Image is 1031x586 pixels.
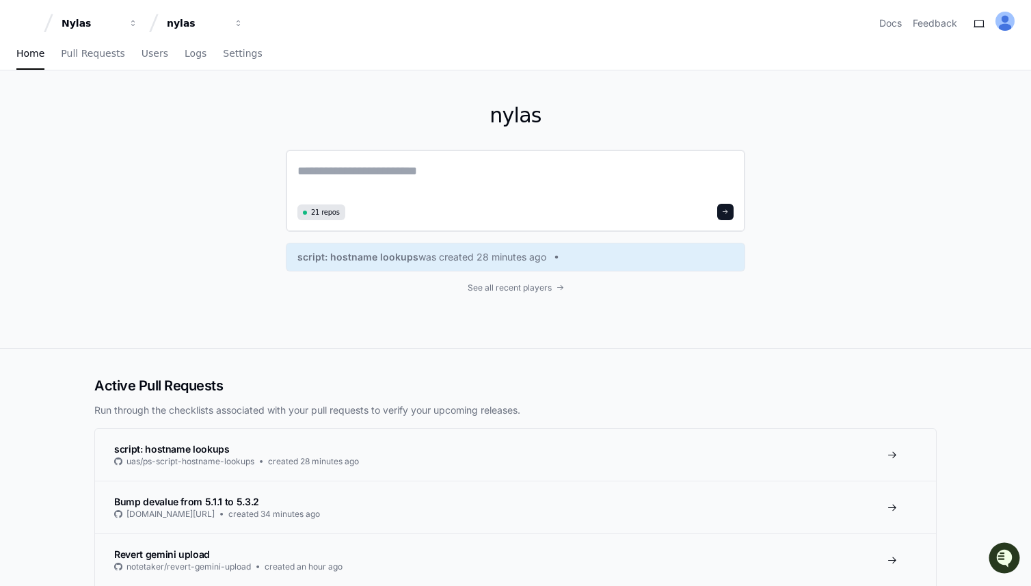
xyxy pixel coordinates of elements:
[311,207,340,217] span: 21 repos
[468,282,552,293] span: See all recent players
[418,250,546,264] span: was created 28 minutes ago
[223,38,262,70] a: Settings
[185,49,206,57] span: Logs
[95,481,936,533] a: Bump devalue from 5.1.1 to 5.3.2[DOMAIN_NAME][URL]created 34 minutes ago
[136,144,165,154] span: Pylon
[61,38,124,70] a: Pull Requests
[142,38,168,70] a: Users
[95,429,936,481] a: script: hostname lookupsuas/ps-script-hostname-lookupscreated 28 minutes ago
[114,443,230,455] span: script: hostname lookups
[96,143,165,154] a: Powered byPylon
[114,548,210,560] span: Revert gemini upload
[56,11,144,36] button: Nylas
[161,11,249,36] button: nylas
[879,16,902,30] a: Docs
[265,561,343,572] span: created an hour ago
[61,49,124,57] span: Pull Requests
[94,403,937,417] p: Run through the checklists associated with your pull requests to verify your upcoming releases.
[286,282,745,293] a: See all recent players
[126,561,251,572] span: notetaker/revert-gemini-upload
[114,496,259,507] span: Bump devalue from 5.1.1 to 5.3.2
[185,38,206,70] a: Logs
[987,541,1024,578] iframe: Open customer support
[167,16,226,30] div: nylas
[62,16,120,30] div: Nylas
[16,49,44,57] span: Home
[14,55,249,77] div: Welcome
[223,49,262,57] span: Settings
[46,116,173,126] div: We're available if you need us!
[286,103,745,128] h1: nylas
[16,38,44,70] a: Home
[142,49,168,57] span: Users
[995,12,1015,31] img: ALV-UjVIVO1xujVLAuPApzUHhlN9_vKf9uegmELgxzPxAbKOtnGOfPwn3iBCG1-5A44YWgjQJBvBkNNH2W5_ERJBpY8ZVwxlF...
[126,456,254,467] span: uas/ps-script-hostname-lookups
[228,509,320,520] span: created 34 minutes ago
[268,456,359,467] span: created 28 minutes ago
[14,14,41,41] img: PlayerZero
[95,533,936,586] a: Revert gemini uploadnotetaker/revert-gemini-uploadcreated an hour ago
[297,250,418,264] span: script: hostname lookups
[14,102,38,126] img: 1756235613930-3d25f9e4-fa56-45dd-b3ad-e072dfbd1548
[126,509,215,520] span: [DOMAIN_NAME][URL]
[46,102,224,116] div: Start new chat
[913,16,957,30] button: Feedback
[232,106,249,122] button: Start new chat
[94,376,937,395] h2: Active Pull Requests
[297,250,734,264] a: script: hostname lookupswas created 28 minutes ago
